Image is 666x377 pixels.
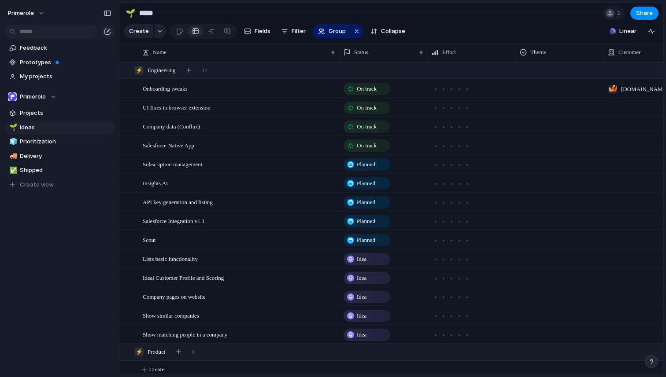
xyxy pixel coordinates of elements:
[143,140,194,150] span: Salesforce Native App
[277,24,309,38] button: Filter
[367,24,409,38] button: Collapse
[606,25,640,38] button: Linear
[313,24,350,38] button: Group
[255,27,270,36] span: Fields
[4,41,115,55] a: Feedback
[8,137,17,146] button: 🧊
[149,365,164,374] span: Create
[357,141,377,150] span: On track
[143,216,204,226] span: Salesforce Integration v1.1
[20,109,111,117] span: Projects
[143,291,206,301] span: Company pages on website
[619,27,636,36] span: Linear
[617,9,623,18] span: 1
[4,6,49,20] button: primerole
[357,160,375,169] span: Planned
[143,159,202,169] span: Subscription management
[4,56,115,69] a: Prototypes
[9,122,15,132] div: 🌱
[8,123,17,132] button: 🌱
[636,9,653,18] span: Share
[4,178,115,191] button: Create view
[153,48,166,57] span: Name
[143,83,187,93] span: Onboarding tweaks
[20,166,111,175] span: Shipped
[357,103,377,112] span: On track
[143,310,199,320] span: Show similar companies
[129,27,149,36] span: Create
[124,24,153,38] button: Create
[4,90,115,103] button: Primerole
[143,178,168,188] span: Insights AI
[143,329,227,339] span: Show matching people in a company
[20,58,111,67] span: Prototypes
[9,165,15,176] div: ✅
[357,217,375,226] span: Planned
[123,6,137,20] button: 🌱
[381,27,405,36] span: Collapse
[357,274,366,282] span: Idea
[135,66,144,75] div: ⚡
[135,348,144,356] div: ⚡
[143,272,224,282] span: Ideal Customer Profile and Scoring
[9,137,15,147] div: 🧊
[20,137,111,146] span: Prioritization
[20,123,111,132] span: Ideas
[354,48,368,57] span: Status
[4,164,115,177] a: ✅Shipped
[8,166,17,175] button: ✅
[329,27,346,36] span: Group
[143,121,200,131] span: Company data (Conflux)
[4,70,115,83] a: My projects
[4,150,115,163] a: 🚚Delivery
[630,7,659,20] button: Share
[126,7,135,19] div: 🌱
[357,293,366,301] span: Idea
[20,92,46,101] span: Primerole
[4,121,115,134] a: 🌱Ideas
[8,9,34,18] span: primerole
[8,152,17,161] button: 🚚
[4,135,115,148] a: 🧊Prioritization
[20,44,111,52] span: Feedback
[357,122,377,131] span: On track
[4,106,115,120] a: Projects
[357,330,366,339] span: Idea
[357,311,366,320] span: Idea
[357,236,375,245] span: Planned
[357,255,366,264] span: Idea
[357,84,377,93] span: On track
[148,348,165,356] span: Product
[9,151,15,161] div: 🚚
[240,24,274,38] button: Fields
[530,48,546,57] span: Theme
[143,197,213,207] span: API key generation and listing
[20,180,54,189] span: Create view
[192,348,195,356] span: 0
[143,234,156,245] span: Scout
[148,66,176,75] span: Engineering
[442,48,456,57] span: Effort
[618,48,641,57] span: Customer
[202,66,208,75] span: 14
[292,27,306,36] span: Filter
[20,72,111,81] span: My projects
[143,253,198,264] span: Lists basic functionality
[357,198,375,207] span: Planned
[143,102,211,112] span: UI fixes in browser extension
[357,179,375,188] span: Planned
[20,152,111,161] span: Delivery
